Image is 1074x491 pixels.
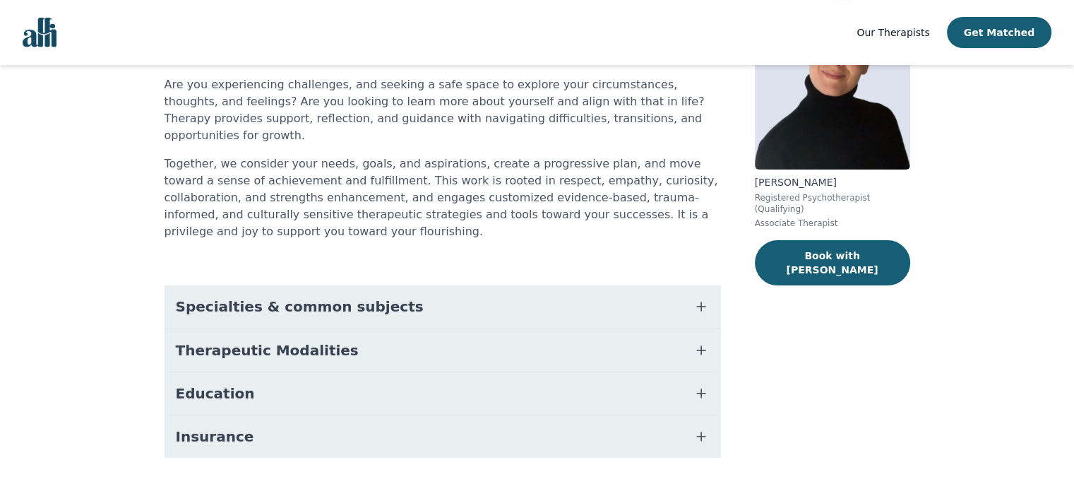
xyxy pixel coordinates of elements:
[23,18,56,47] img: alli logo
[755,218,910,229] p: Associate Therapist
[176,297,424,317] span: Specialties & common subjects
[165,76,721,144] p: Are you experiencing challenges, and seeking a safe space to explore your circumstances, thoughts...
[165,415,721,458] button: Insurance
[857,27,929,38] span: Our Therapists
[165,155,721,240] p: Together, we consider your needs, goals, and aspirations, create a progressive plan, and move tow...
[176,341,359,360] span: Therapeutic Modalities
[755,175,910,189] p: [PERSON_NAME]
[165,372,721,415] button: Education
[755,192,910,215] p: Registered Psychotherapist (Qualifying)
[755,240,910,285] button: Book with [PERSON_NAME]
[857,24,929,41] a: Our Therapists
[947,17,1051,48] button: Get Matched
[176,384,255,403] span: Education
[165,285,721,328] button: Specialties & common subjects
[165,329,721,372] button: Therapeutic Modalities
[176,427,254,446] span: Insurance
